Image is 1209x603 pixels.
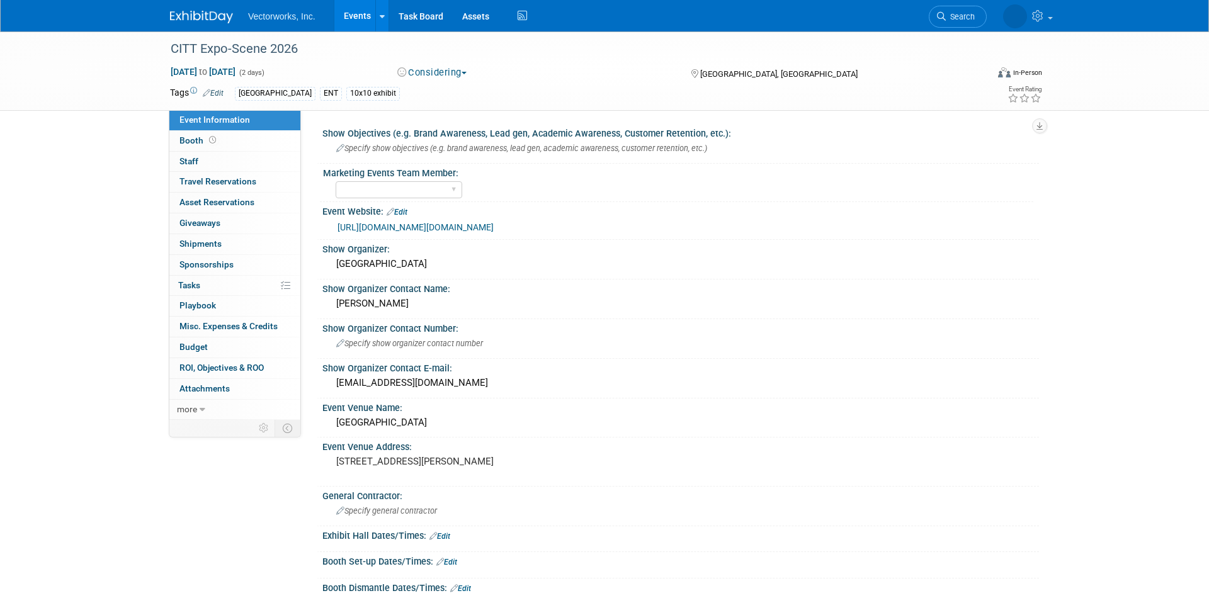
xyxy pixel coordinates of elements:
[322,240,1039,256] div: Show Organizer:
[177,404,197,414] span: more
[322,202,1039,218] div: Event Website:
[169,172,300,192] a: Travel Reservations
[346,87,400,100] div: 10x10 exhibit
[179,135,219,145] span: Booth
[332,373,1030,393] div: [EMAIL_ADDRESS][DOMAIN_NAME]
[387,208,407,217] a: Edit
[322,359,1039,375] div: Show Organizer Contact E-mail:
[322,279,1039,295] div: Show Organizer Contact Name:
[169,213,300,234] a: Giveaways
[179,342,208,352] span: Budget
[1013,68,1042,77] div: In-Person
[169,276,300,296] a: Tasks
[238,69,264,77] span: (2 days)
[179,156,198,166] span: Staff
[169,193,300,213] a: Asset Reservations
[169,317,300,337] a: Misc. Expenses & Credits
[179,259,234,269] span: Sponsorships
[166,38,968,60] div: CITT Expo-Scene 2026
[332,254,1030,274] div: [GEOGRAPHIC_DATA]
[169,296,300,316] a: Playbook
[322,487,1039,502] div: General Contractor:
[393,66,472,79] button: Considering
[169,234,300,254] a: Shipments
[179,218,220,228] span: Giveaways
[169,379,300,399] a: Attachments
[322,526,1039,543] div: Exhibit Hall Dates/Times:
[169,110,300,130] a: Event Information
[946,12,975,21] span: Search
[322,398,1039,414] div: Event Venue Name:
[323,164,1033,179] div: Marketing Events Team Member:
[203,89,224,98] a: Edit
[179,300,216,310] span: Playbook
[169,337,300,358] a: Budget
[338,222,494,232] a: [URL][DOMAIN_NAME][DOMAIN_NAME]
[197,67,209,77] span: to
[179,176,256,186] span: Travel Reservations
[179,239,222,249] span: Shipments
[169,152,300,172] a: Staff
[169,400,300,420] a: more
[1003,4,1027,28] img: Tania Arabian
[336,339,483,348] span: Specify show organizer contact number
[179,197,254,207] span: Asset Reservations
[322,437,1039,453] div: Event Venue Address:
[912,65,1042,84] div: Event Format
[248,11,315,21] span: Vectorworks, Inc.
[179,115,250,125] span: Event Information
[332,413,1030,432] div: [GEOGRAPHIC_DATA]
[170,86,224,101] td: Tags
[336,456,607,467] pre: [STREET_ADDRESS][PERSON_NAME]
[332,294,1030,313] div: [PERSON_NAME]
[322,319,1039,335] div: Show Organizer Contact Number:
[700,69,858,79] span: [GEOGRAPHIC_DATA], [GEOGRAPHIC_DATA]
[322,124,1039,140] div: Show Objectives (e.g. Brand Awareness, Lead gen, Academic Awareness, Customer Retention, etc.):
[170,11,233,23] img: ExhibitDay
[207,135,219,145] span: Booth not reserved yet
[998,67,1011,77] img: Format-Inperson.png
[169,358,300,378] a: ROI, Objectives & ROO
[436,558,457,566] a: Edit
[170,66,236,77] span: [DATE] [DATE]
[179,321,278,331] span: Misc. Expenses & Credits
[179,383,230,393] span: Attachments
[322,552,1039,568] div: Booth Set-up Dates/Times:
[169,255,300,275] a: Sponsorships
[450,584,471,593] a: Edit
[169,131,300,151] a: Booth
[320,87,342,100] div: ENT
[322,578,1039,595] div: Booth Dismantle Dates/Times:
[929,6,987,28] a: Search
[429,532,450,541] a: Edit
[1007,86,1042,93] div: Event Rating
[275,420,301,436] td: Toggle Event Tabs
[253,420,275,436] td: Personalize Event Tab Strip
[336,506,437,516] span: Specify general contractor
[235,87,315,100] div: [GEOGRAPHIC_DATA]
[336,144,707,153] span: Specify show objectives (e.g. brand awareness, lead gen, academic awareness, customer retention, ...
[178,280,200,290] span: Tasks
[179,363,264,373] span: ROI, Objectives & ROO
